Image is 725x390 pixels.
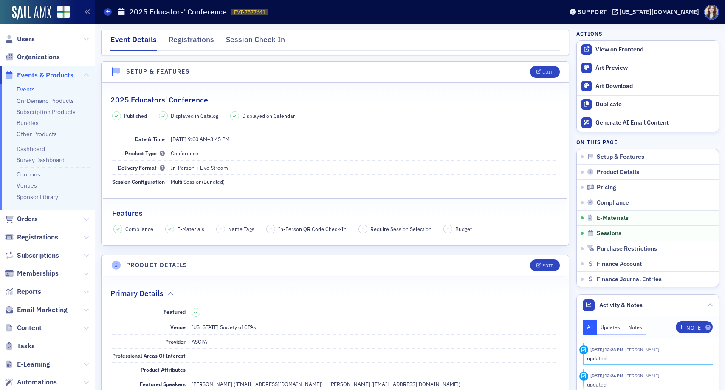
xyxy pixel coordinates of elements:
[5,342,35,351] a: Tasks
[126,67,190,76] h4: Setup & Features
[51,6,70,20] a: View Homepage
[587,381,707,388] div: updated
[17,323,42,333] span: Content
[171,150,198,157] span: Conference
[228,225,254,233] span: Name Tags
[5,251,59,260] a: Subscriptions
[17,214,38,224] span: Orders
[126,261,188,270] h4: Product Details
[5,71,73,80] a: Events & Products
[579,372,588,381] div: Update
[17,360,50,369] span: E-Learning
[17,85,35,93] a: Events
[597,245,657,253] span: Purchase Restrictions
[597,153,644,161] span: Setup & Features
[124,112,147,120] span: Published
[590,347,623,353] time: 10/15/2025 12:28 PM
[5,305,68,315] a: Email Marketing
[597,276,662,283] span: Finance Journal Entries
[17,130,57,138] a: Other Products
[597,214,629,222] span: E-Materials
[169,34,214,50] div: Registrations
[623,373,659,379] span: Sarah Lowery
[530,259,559,271] button: Edit
[455,225,472,233] span: Budget
[110,94,208,105] h2: 2025 Educators' Conference
[597,260,642,268] span: Finance Account
[57,6,70,19] img: SailAMX
[192,366,196,373] span: —
[599,301,643,310] span: Activity & Notes
[590,373,623,379] time: 10/15/2025 12:24 PM
[576,30,603,37] h4: Actions
[17,34,35,44] span: Users
[192,352,196,359] span: —
[370,225,432,233] span: Require Session Selection
[5,323,42,333] a: Content
[624,320,646,335] button: Notes
[579,345,588,354] div: Update
[118,164,165,171] span: Delivery Format
[595,64,714,72] div: Art Preview
[110,288,164,299] h2: Primary Details
[17,119,39,127] a: Bundles
[112,352,186,359] span: Professional Areas Of Interest
[5,269,59,278] a: Memberships
[577,114,719,132] button: Generate AI Email Content
[17,108,76,116] a: Subscription Products
[165,338,186,345] span: Provider
[576,138,719,146] h4: On this page
[595,83,714,90] div: Art Download
[362,226,364,232] span: –
[17,287,41,296] span: Reports
[177,225,204,233] span: E-Materials
[542,263,553,268] div: Edit
[447,226,449,232] span: –
[270,226,272,232] span: –
[676,321,713,333] button: Note
[583,320,597,335] button: All
[164,308,186,315] span: Featured
[12,6,51,20] img: SailAMX
[530,66,559,78] button: Edit
[577,59,719,77] a: Art Preview
[326,380,460,388] div: [PERSON_NAME] ([EMAIL_ADDRESS][DOMAIN_NAME])
[5,233,58,242] a: Registrations
[17,97,74,105] a: On-Demand Products
[171,175,559,188] dd: (Bundled)
[704,5,719,20] span: Profile
[17,269,59,278] span: Memberships
[587,354,707,362] div: updated
[5,287,41,296] a: Reports
[171,136,229,142] span: –
[597,184,616,191] span: Pricing
[5,34,35,44] a: Users
[578,8,607,16] div: Support
[597,199,629,207] span: Compliance
[192,380,323,388] div: [PERSON_NAME] ([EMAIL_ADDRESS][DOMAIN_NAME])
[171,164,228,171] span: In-Person + Live Stream
[17,52,60,62] span: Organizations
[171,178,202,185] span: Multi Session
[125,150,165,157] span: Product Type
[686,325,701,330] div: Note
[5,360,50,369] a: E-Learning
[577,77,719,95] a: Art Download
[210,136,229,142] time: 3:45 PM
[141,366,186,373] span: Product Attributes
[171,136,186,142] span: [DATE]
[192,324,256,330] span: [US_STATE] Society of CPAs
[17,233,58,242] span: Registrations
[135,136,165,142] span: Date & Time
[597,230,621,237] span: Sessions
[192,338,207,345] span: ASCPA
[17,171,40,178] a: Coupons
[17,182,37,189] a: Venues
[226,34,285,50] div: Session Check-In
[17,251,59,260] span: Subscriptions
[577,41,719,59] a: View on Frontend
[171,112,218,120] span: Displayed in Catalog
[597,320,625,335] button: Updates
[17,156,65,164] a: Survey Dashboard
